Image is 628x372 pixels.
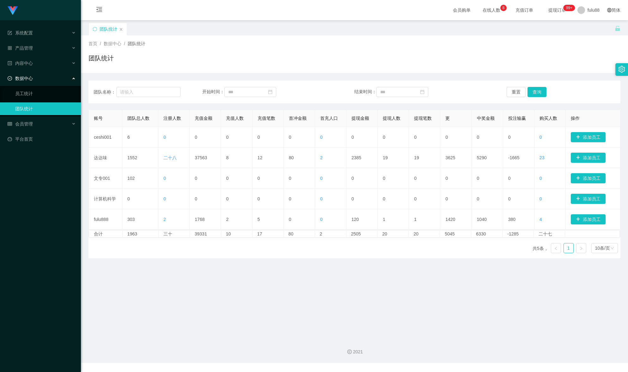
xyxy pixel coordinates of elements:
[567,246,570,251] font: 1
[289,231,294,236] font: 80
[127,231,137,236] font: 1963
[320,231,322,236] font: 2
[540,176,542,181] font: 0
[610,246,614,251] i: 图标： 下
[226,155,229,160] font: 8
[15,102,76,115] a: 团队统计
[508,217,515,222] font: 380
[163,135,166,140] font: 0
[618,66,625,73] i: 图标：设置
[163,155,177,160] font: 二十八
[503,6,505,10] font: 8
[320,116,338,121] font: 首充人口
[15,76,33,81] font: 数据中心
[413,231,418,236] font: 20
[383,196,385,201] font: 0
[8,133,76,145] a: 图标：仪表板平台首页
[195,231,207,236] font: 39331
[453,8,471,13] font: 会员购单
[289,217,291,222] font: 0
[351,196,354,201] font: 0
[540,217,542,222] font: 4
[195,135,197,140] font: 0
[258,155,263,160] font: 12
[127,217,135,222] font: 303
[579,247,583,250] i: 图标： 右
[477,116,495,121] font: 中奖金额
[571,132,606,142] button: 图标: 加号添加员工
[383,116,400,121] font: 提现人数
[226,217,229,222] font: 2
[533,246,548,251] font: 共5条，
[540,196,542,201] font: 0
[163,176,166,181] font: 0
[257,231,262,236] font: 17
[445,155,455,160] font: 3625
[548,8,566,13] font: 提现订单
[414,155,419,160] font: 19
[163,116,181,121] font: 注册人数
[94,196,116,201] font: 计算机科学
[320,176,323,181] font: 0
[195,217,204,222] font: 1768
[94,116,103,121] font: 账号
[104,41,121,46] font: 数据中心
[382,231,387,236] font: 20
[195,176,197,181] font: 0
[8,76,12,81] i: 图标: 检查-圆圈-o
[445,176,448,181] font: 0
[527,87,546,97] button: 查询
[508,155,520,160] font: -1665
[128,41,145,46] font: 团队统计
[383,217,385,222] font: 1
[351,155,361,160] font: 2385
[320,196,323,201] font: 0
[226,176,229,181] font: 0
[615,26,620,31] i: 图标： 解锁
[551,243,561,253] li: 上一页
[508,176,511,181] font: 0
[8,122,12,126] i: 图标： 表格
[258,135,260,140] font: 0
[116,87,181,97] input: 请输入
[15,121,33,126] font: 会员管理
[289,135,291,140] font: 0
[119,27,123,31] i: 图标： 关闭
[127,176,135,181] font: 102
[93,27,97,31] i: 图标：同步
[571,116,580,121] font: 操作
[540,155,545,160] font: 23
[477,217,487,222] font: 1040
[289,155,294,160] font: 80
[88,55,114,62] font: 团队统计
[564,5,575,11] sup: 254
[383,176,385,181] font: 0
[8,31,12,35] i: 图标： 表格
[258,196,260,201] font: 0
[258,217,260,222] font: 5
[564,243,574,253] li: 1
[226,231,231,236] font: 10
[320,155,323,160] font: 2
[351,231,361,236] font: 2505
[571,173,606,183] button: 图标: 加号添加员工
[289,196,291,201] font: 0
[445,135,448,140] font: 0
[576,243,586,253] li: 下一页
[268,90,272,94] i: 图标：日历
[8,46,12,50] i: 图标: appstore-o
[515,8,533,13] font: 充值订单
[351,116,369,121] font: 提现金额
[124,41,125,46] font: /
[94,89,116,95] font: 团队名称：
[540,135,542,140] font: 0
[94,176,110,181] font: 文专001
[351,176,354,181] font: 0
[508,116,526,121] font: 投注输赢
[595,246,610,251] font: 10条/页
[289,176,291,181] font: 0
[226,196,229,201] font: 0
[94,231,103,236] font: 合计
[420,90,424,94] i: 图标：日历
[507,231,519,236] font: -1285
